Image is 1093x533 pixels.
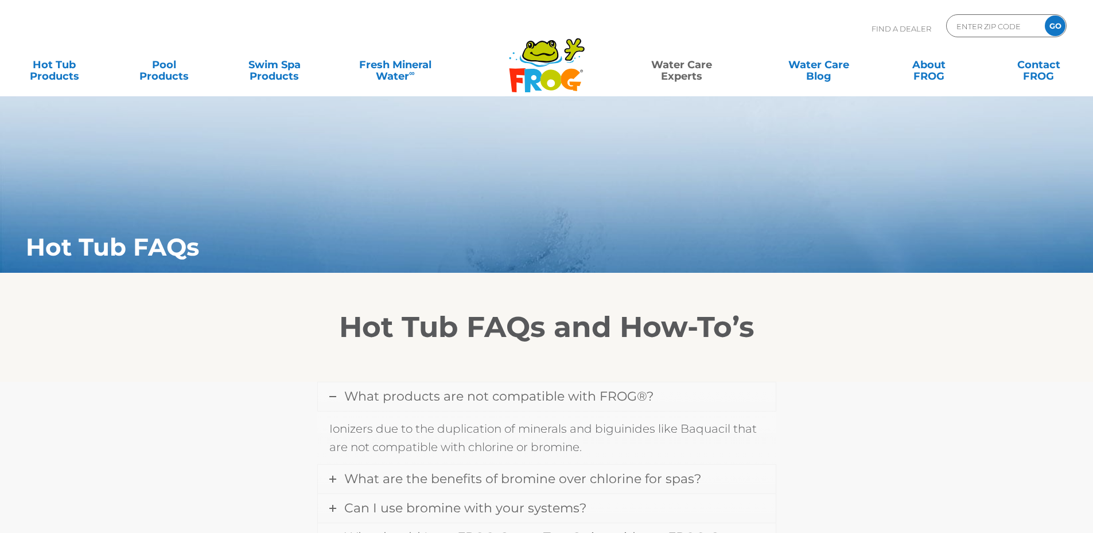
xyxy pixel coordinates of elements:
h1: Hot Tub FAQs [26,233,977,261]
sup: ∞ [409,68,415,77]
p: Ionizers due to the duplication of minerals and biguinides like Baquacil that are not compatible ... [329,420,764,456]
a: Can I use bromine with your systems? [318,494,776,523]
a: AboutFROG [886,53,971,76]
span: What products are not compatible with FROG®? [344,389,654,404]
input: GO [1045,15,1065,36]
a: Hot TubProducts [11,53,97,76]
a: Swim SpaProducts [232,53,317,76]
a: PoolProducts [122,53,207,76]
span: What are the benefits of bromine over chlorine for spas? [344,471,701,487]
a: What products are not compatible with FROG®? [318,382,776,411]
a: What are the benefits of bromine over chlorine for spas? [318,465,776,493]
a: Water CareBlog [776,53,861,76]
span: Can I use bromine with your systems? [344,500,586,516]
h2: Hot Tub FAQs and How-To’s [9,310,1084,344]
a: ContactFROG [996,53,1082,76]
p: Find A Dealer [872,14,931,43]
a: Water CareExperts [612,53,751,76]
a: Fresh MineralWater∞ [341,53,449,76]
img: Frog Products Logo [503,23,591,93]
